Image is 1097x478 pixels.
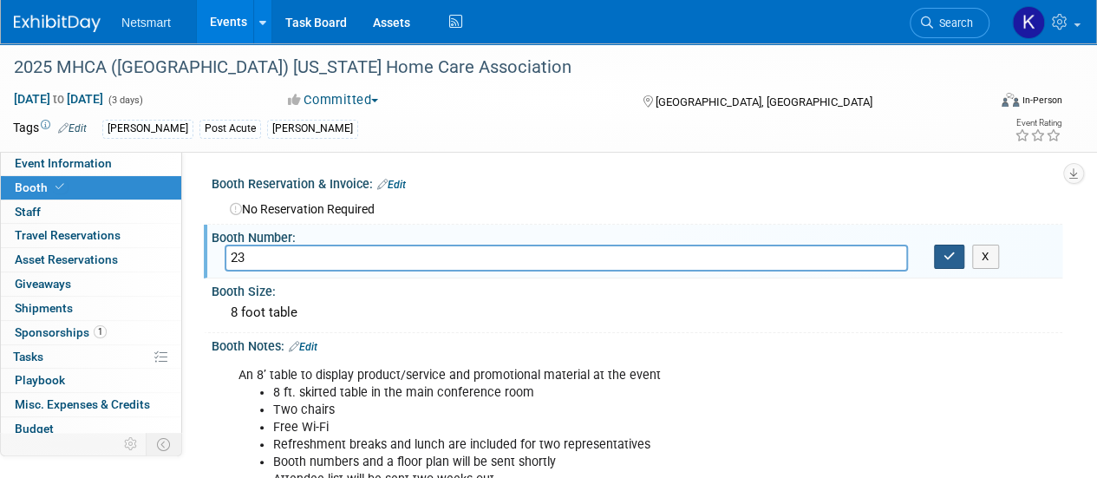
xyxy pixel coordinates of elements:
img: ExhibitDay [14,15,101,32]
span: Shipments [15,301,73,315]
a: Sponsorships1 [1,321,181,344]
div: [PERSON_NAME] [102,120,193,138]
span: [DATE] [DATE] [13,91,104,107]
td: Tags [13,119,87,139]
div: Booth Size: [212,278,1062,300]
a: Travel Reservations [1,224,181,247]
td: Personalize Event Tab Strip [116,433,147,455]
span: Travel Reservations [15,228,121,242]
div: Event Format [909,90,1062,116]
a: Edit [58,122,87,134]
img: Format-Inperson.png [1002,93,1019,107]
span: Sponsorships [15,325,107,339]
a: Playbook [1,369,181,392]
a: Asset Reservations [1,248,181,272]
a: Edit [289,341,317,353]
span: (3 days) [107,95,143,106]
li: Free Wi-Fi [273,419,884,436]
div: No Reservation Required [225,196,1049,218]
li: 8 ft. skirted table in the main conference room [273,384,884,402]
span: Tasks [13,350,43,363]
span: [GEOGRAPHIC_DATA], [GEOGRAPHIC_DATA] [655,95,872,108]
div: 8 foot table [225,299,1049,326]
li: Booth numbers and a floor plan will be sent shortly [273,454,884,471]
a: Search [910,8,989,38]
span: Netsmart [121,16,171,29]
span: to [50,92,67,106]
div: 2025 MHCA ([GEOGRAPHIC_DATA]) [US_STATE] Home Care Association [8,52,973,83]
div: In-Person [1022,94,1062,107]
a: Event Information [1,152,181,175]
a: Booth [1,176,181,200]
span: Event Information [15,156,112,170]
span: Booth [15,180,68,194]
a: Edit [377,179,406,191]
span: Budget [15,422,54,435]
span: Search [933,16,973,29]
a: Giveaways [1,272,181,296]
div: [PERSON_NAME] [267,120,358,138]
div: Event Rating [1015,119,1061,128]
span: Misc. Expenses & Credits [15,397,150,411]
div: Booth Reservation & Invoice: [212,171,1062,193]
i: Booth reservation complete [56,182,64,192]
a: Shipments [1,297,181,320]
span: Asset Reservations [15,252,118,266]
div: Booth Number: [212,225,1062,246]
button: Committed [282,91,385,109]
a: Misc. Expenses & Credits [1,393,181,416]
span: Playbook [15,373,65,387]
a: Staff [1,200,181,224]
span: Staff [15,205,41,219]
td: Toggle Event Tabs [147,433,182,455]
span: 1 [94,325,107,338]
a: Budget [1,417,181,441]
a: Tasks [1,345,181,369]
img: Kaitlyn Woicke [1012,6,1045,39]
li: Refreshment breaks and lunch are included for two representatives [273,436,884,454]
div: Booth Notes: [212,333,1062,356]
span: Giveaways [15,277,71,291]
button: X [972,245,999,269]
li: Two chairs [273,402,884,419]
div: Post Acute [199,120,261,138]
